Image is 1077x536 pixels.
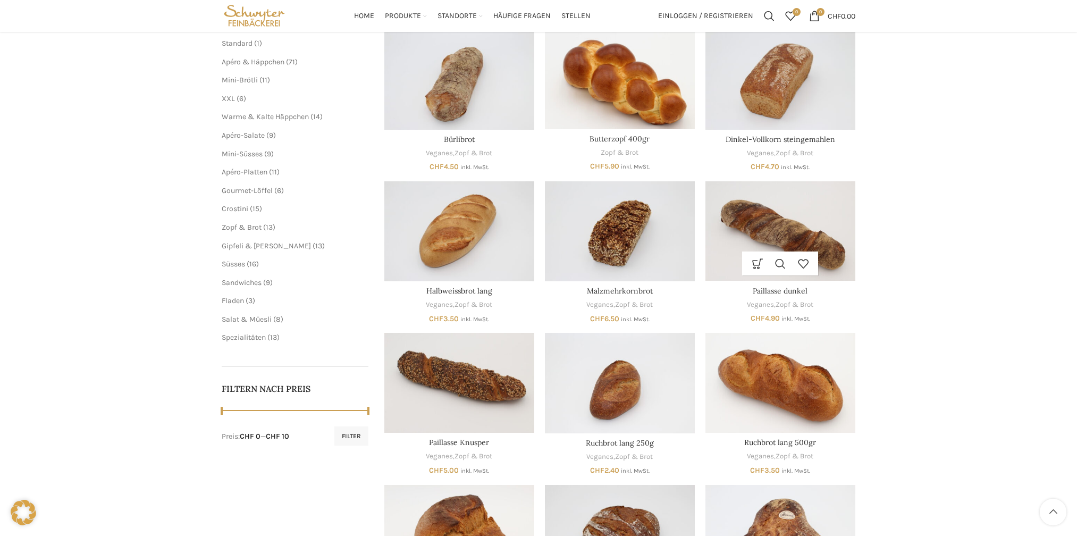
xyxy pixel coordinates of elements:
[248,296,253,305] span: 3
[277,186,281,195] span: 6
[751,162,779,171] bdi: 4.70
[751,314,780,323] bdi: 4.90
[653,5,759,27] a: Einloggen / Registrieren
[222,223,262,232] a: Zopf & Brot
[769,252,792,275] a: Schnellansicht
[781,315,810,322] small: inkl. MwSt.
[426,148,453,158] a: Veganes
[753,286,807,296] a: Paillasse dunkel
[828,11,841,20] span: CHF
[430,162,459,171] bdi: 4.50
[222,383,368,395] h5: Filtern nach Preis
[222,259,245,269] a: Süsses
[253,204,259,213] span: 15
[781,467,810,474] small: inkl. MwSt.
[222,431,289,442] div: Preis: —
[744,438,816,447] a: Ruchbrot lang 500gr
[385,5,427,27] a: Produkte
[266,223,273,232] span: 13
[590,466,619,475] bdi: 2.40
[289,57,295,66] span: 71
[222,131,265,140] a: Apéro-Salate
[455,451,492,462] a: Zopf & Brot
[429,314,459,323] bdi: 3.50
[429,314,443,323] span: CHF
[460,164,489,171] small: inkl. MwSt.
[590,162,619,171] bdi: 5.90
[590,314,619,323] bdi: 6.50
[313,112,320,121] span: 14
[429,466,443,475] span: CHF
[257,39,259,48] span: 1
[750,466,780,475] bdi: 3.50
[354,11,374,21] span: Home
[460,467,489,474] small: inkl. MwSt.
[266,278,270,287] span: 9
[455,300,492,310] a: Zopf & Brot
[222,241,311,250] span: Gipfeli & [PERSON_NAME]
[590,162,604,171] span: CHF
[222,315,272,324] a: Salat & Müesli
[545,452,695,462] div: ,
[222,186,273,195] a: Gourmet-Löffel
[384,300,534,310] div: ,
[780,5,801,27] a: 0
[776,300,813,310] a: Zopf & Brot
[384,333,534,433] a: Paillasse Knusper
[429,438,489,447] a: Paillasse Knusper
[1040,499,1066,525] a: Scroll to top button
[776,148,813,158] a: Zopf & Brot
[315,241,322,250] span: 13
[444,135,475,144] a: Bürlibrot
[621,163,650,170] small: inkl. MwSt.
[222,76,258,85] a: Mini-Brötli
[746,252,769,275] a: In den Warenkorb legen: „Paillasse dunkel“
[759,5,780,27] div: Suchen
[615,300,653,310] a: Zopf & Brot
[240,432,260,441] span: CHF 0
[586,300,613,310] a: Veganes
[222,204,248,213] a: Crostini
[545,300,695,310] div: ,
[222,57,284,66] a: Apéro & Häppchen
[817,8,824,16] span: 0
[621,316,650,323] small: inkl. MwSt.
[437,11,477,21] span: Standorte
[222,149,263,158] a: Mini-Süsses
[658,12,753,20] span: Einloggen / Registrieren
[384,29,534,129] a: Bürlibrot
[354,5,374,27] a: Home
[590,134,650,144] a: Butterzopf 400gr
[272,167,277,177] span: 11
[705,148,855,158] div: ,
[705,181,855,281] a: Paillasse dunkel
[561,11,591,21] span: Stellen
[705,300,855,310] div: ,
[222,333,266,342] a: Spezialitäten
[493,5,551,27] a: Häufige Fragen
[267,149,271,158] span: 9
[561,5,591,27] a: Stellen
[222,167,267,177] a: Apéro-Platten
[726,135,835,144] a: Dinkel-Vollkorn steingemahlen
[292,5,653,27] div: Main navigation
[586,438,654,448] a: Ruchbrot lang 250g
[426,300,453,310] a: Veganes
[222,296,244,305] a: Fladen
[426,286,492,296] a: Halbweissbrot lang
[239,94,243,103] span: 6
[266,432,289,441] span: CHF 10
[269,131,273,140] span: 9
[750,466,764,475] span: CHF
